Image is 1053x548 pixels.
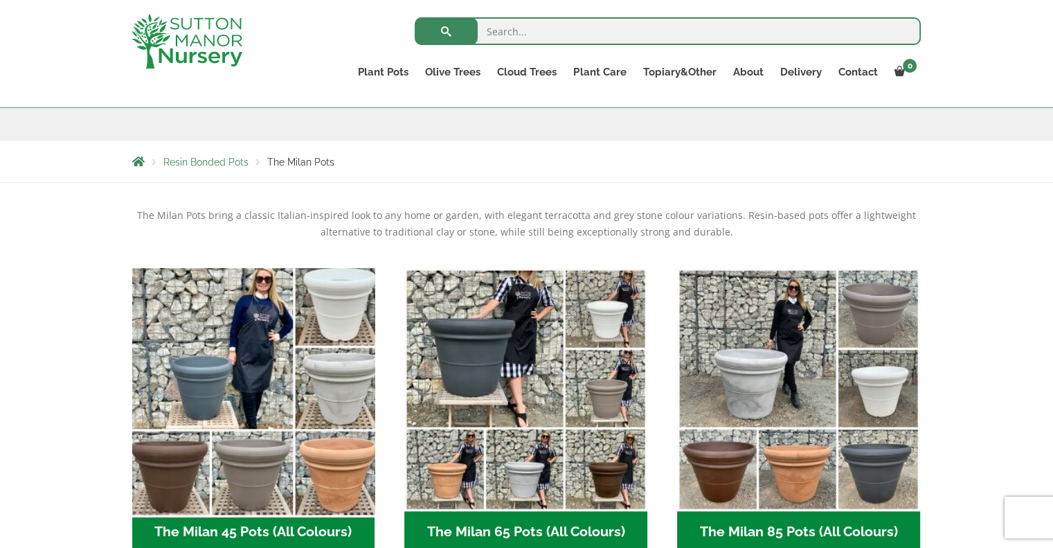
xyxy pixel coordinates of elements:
img: The Milan 45 Pots (All Colours) [126,262,381,517]
img: The Milan 85 Pots (All Colours) [677,268,920,511]
input: Search... [415,17,921,45]
a: 0 [885,62,921,82]
a: Resin Bonded Pots [163,157,249,168]
a: Olive Trees [417,62,489,82]
a: Cloud Trees [489,62,565,82]
img: The Milan 65 Pots (All Colours) [404,268,647,511]
a: Contact [829,62,885,82]
a: Topiary&Other [634,62,724,82]
img: logo [132,14,242,69]
nav: Breadcrumbs [132,156,921,167]
a: Plant Pots [350,62,417,82]
a: Delivery [771,62,829,82]
span: The Milan Pots [267,157,334,168]
p: The Milan Pots bring a classic Italian-inspired look to any home or garden, with elegant terracot... [132,207,921,240]
span: 0 [903,59,917,73]
a: About [724,62,771,82]
a: Plant Care [565,62,634,82]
